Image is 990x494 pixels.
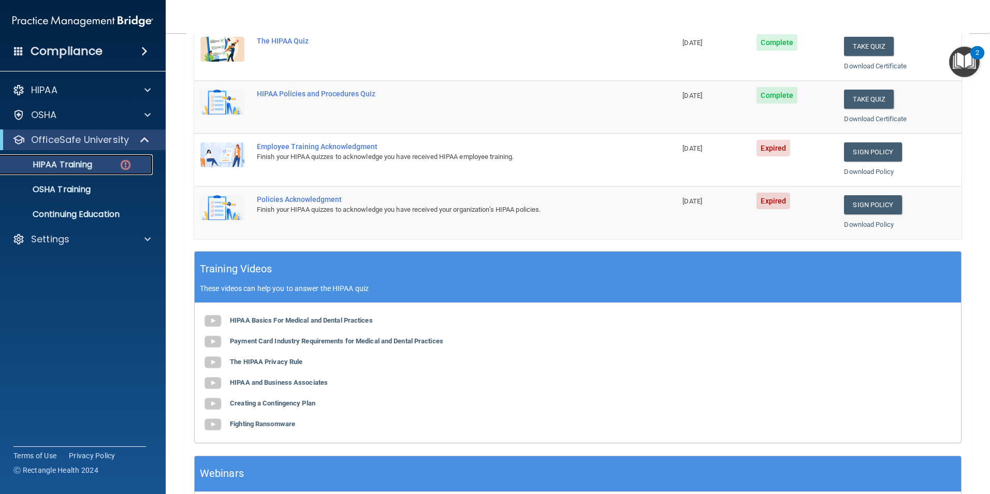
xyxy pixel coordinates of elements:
div: Finish your HIPAA quizzes to acknowledge you have received HIPAA employee training. [257,151,624,163]
a: Sign Policy [844,195,901,214]
p: OSHA [31,109,57,121]
img: gray_youtube_icon.38fcd6cc.png [202,331,223,352]
div: Employee Training Acknowledgment [257,142,624,151]
p: These videos can help you to answer the HIPAA quiz [200,284,956,293]
span: [DATE] [682,39,702,47]
a: Download Policy [844,221,894,228]
p: Settings [31,233,69,245]
a: Sign Policy [844,142,901,162]
p: OSHA Training [7,184,91,195]
div: Policies Acknowledgment [257,195,624,204]
h4: Compliance [31,44,103,59]
a: Terms of Use [13,451,56,461]
b: HIPAA and Business Associates [230,379,328,386]
a: OfficeSafe University [12,134,150,146]
img: danger-circle.6113f641.png [119,158,132,171]
div: Finish your HIPAA quizzes to acknowledge you have received your organization’s HIPAA policies. [257,204,624,216]
p: HIPAA Training [7,159,92,170]
h5: Webinars [200,464,244,483]
button: Open Resource Center, 2 new notifications [949,47,980,77]
img: gray_youtube_icon.38fcd6cc.png [202,414,223,435]
span: [DATE] [682,197,702,205]
a: Download Certificate [844,62,907,70]
p: Continuing Education [7,209,148,220]
span: Expired [756,193,790,209]
img: gray_youtube_icon.38fcd6cc.png [202,311,223,331]
a: OSHA [12,109,151,121]
button: Take Quiz [844,37,894,56]
img: gray_youtube_icon.38fcd6cc.png [202,352,223,373]
b: Fighting Ransomware [230,420,295,428]
a: Download Certificate [844,115,907,123]
button: Take Quiz [844,90,894,109]
img: gray_youtube_icon.38fcd6cc.png [202,394,223,414]
h5: Training Videos [200,260,272,278]
p: HIPAA [31,84,57,96]
span: Complete [756,87,797,104]
b: The HIPAA Privacy Rule [230,358,302,366]
span: Complete [756,34,797,51]
b: HIPAA Basics For Medical and Dental Practices [230,316,373,324]
div: The HIPAA Quiz [257,37,624,45]
div: HIPAA Policies and Procedures Quiz [257,90,624,98]
a: Download Policy [844,168,894,176]
span: Ⓒ Rectangle Health 2024 [13,465,98,475]
span: [DATE] [682,144,702,152]
span: [DATE] [682,92,702,99]
img: gray_youtube_icon.38fcd6cc.png [202,373,223,394]
b: Payment Card Industry Requirements for Medical and Dental Practices [230,337,443,345]
p: OfficeSafe University [31,134,129,146]
a: Privacy Policy [69,451,115,461]
img: PMB logo [12,11,153,32]
a: HIPAA [12,84,151,96]
span: Expired [756,140,790,156]
b: Creating a Contingency Plan [230,399,315,407]
div: 2 [976,53,979,66]
a: Settings [12,233,151,245]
